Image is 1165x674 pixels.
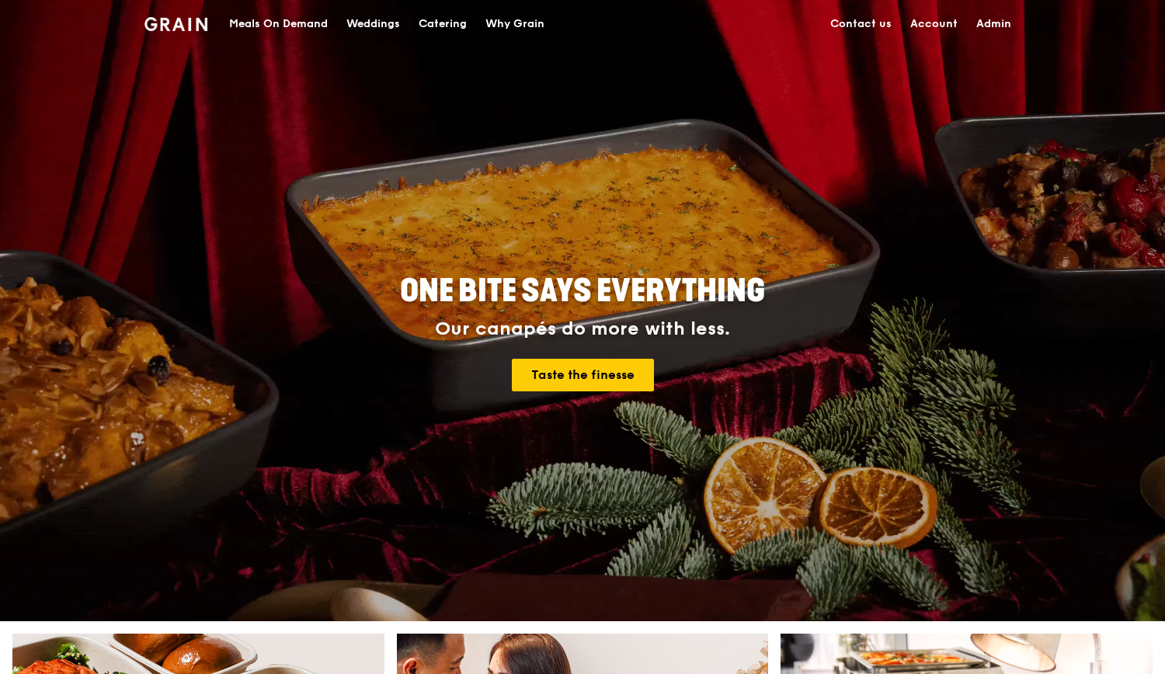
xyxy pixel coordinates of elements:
[337,1,409,47] a: Weddings
[901,1,967,47] a: Account
[485,1,544,47] div: Why Grain
[419,1,467,47] div: Catering
[346,1,400,47] div: Weddings
[409,1,476,47] a: Catering
[476,1,554,47] a: Why Grain
[144,17,207,31] img: Grain
[400,273,765,310] span: ONE BITE SAYS EVERYTHING
[821,1,901,47] a: Contact us
[967,1,1021,47] a: Admin
[229,1,328,47] div: Meals On Demand
[303,318,862,340] div: Our canapés do more with less.
[512,359,654,391] a: Taste the finesse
